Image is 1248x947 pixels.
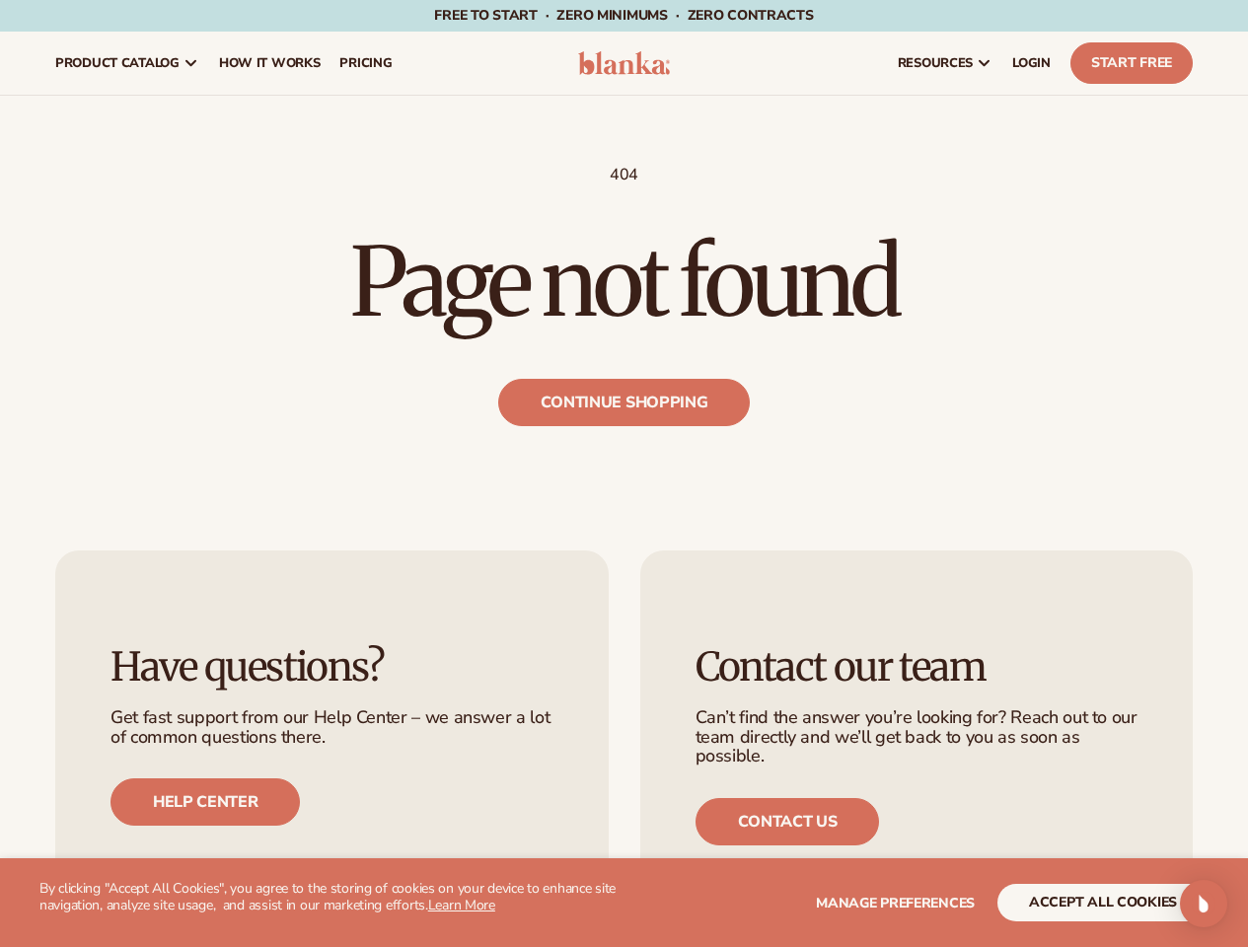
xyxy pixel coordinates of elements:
button: accept all cookies [997,884,1209,921]
span: Manage preferences [816,894,975,912]
a: LOGIN [1002,32,1061,95]
p: Get fast support from our Help Center – we answer a lot of common questions there. [110,708,553,748]
a: product catalog [45,32,209,95]
span: How It Works [219,55,321,71]
span: product catalog [55,55,180,71]
p: Can’t find the answer you’re looking for? Reach out to our team directly and we’ll get back to yo... [696,708,1138,766]
a: Start Free [1070,42,1193,84]
span: pricing [339,55,392,71]
a: pricing [330,32,402,95]
button: Manage preferences [816,884,975,921]
div: Open Intercom Messenger [1180,880,1227,927]
a: Continue shopping [498,379,751,426]
h1: Page not found [55,235,1193,329]
span: resources [898,55,973,71]
h3: Contact our team [696,645,1138,689]
span: LOGIN [1012,55,1051,71]
a: Help center [110,778,300,826]
span: Free to start · ZERO minimums · ZERO contracts [434,6,813,25]
h3: Have questions? [110,645,553,689]
a: Contact us [696,798,880,845]
p: By clicking "Accept All Cookies", you agree to the storing of cookies on your device to enhance s... [39,881,624,914]
img: logo [578,51,671,75]
a: resources [888,32,1002,95]
a: How It Works [209,32,330,95]
a: Learn More [428,896,495,914]
p: 404 [55,165,1193,185]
